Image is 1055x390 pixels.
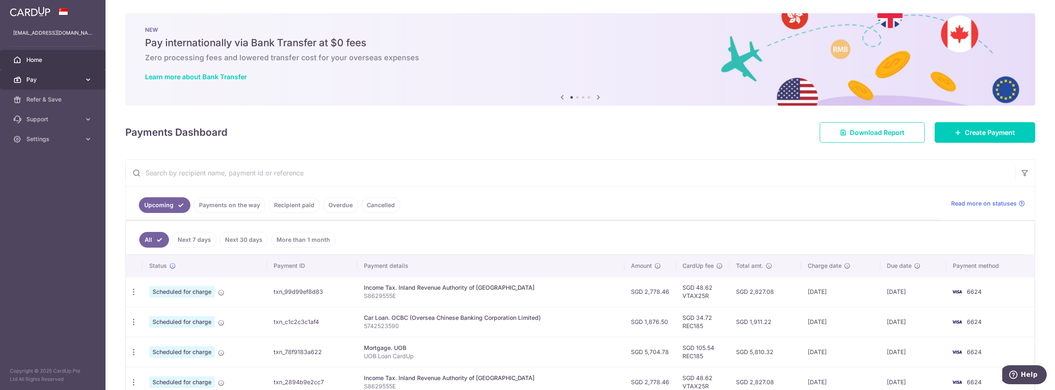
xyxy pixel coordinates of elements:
span: Pay [26,76,81,84]
td: [DATE] [801,337,880,367]
h4: Payments Dashboard [125,125,227,140]
iframe: Opens a widget where you can find more information [1002,365,1047,386]
td: [DATE] [801,277,880,307]
span: Status [149,262,167,270]
a: Cancelled [361,197,400,213]
td: [DATE] [801,307,880,337]
img: Bank Card [949,347,965,357]
h5: Pay internationally via Bank Transfer at $0 fees [145,36,1015,50]
td: SGD 2,778.46 [624,277,676,307]
td: SGD 34.72 REC185 [676,307,729,337]
img: Bank Card [949,377,965,387]
td: txn_c1c2c3c1af4 [267,307,357,337]
img: CardUp [10,7,50,17]
span: 6624 [967,348,982,355]
th: Payment method [946,255,1034,277]
td: txn_99d99ef8d83 [267,277,357,307]
span: Amount [631,262,652,270]
td: SGD 105.54 REC185 [676,337,729,367]
span: Read more on statuses [951,199,1017,208]
span: Scheduled for charge [149,346,215,358]
a: Overdue [323,197,358,213]
td: SGD 1,876.50 [624,307,676,337]
a: Download Report [820,122,925,143]
div: Car Loan. OCBC (Oversea Chinese Banking Corporation Limited) [364,314,618,322]
input: Search by recipient name, payment id or reference [126,160,1015,186]
p: 5742523590 [364,322,618,330]
p: [EMAIL_ADDRESS][DOMAIN_NAME] [13,29,92,37]
span: Total amt. [736,262,763,270]
p: NEW [145,26,1015,33]
img: Bank transfer banner [125,13,1035,106]
span: Charge date [808,262,842,270]
a: Learn more about Bank Transfer [145,73,247,81]
span: 6624 [967,378,982,385]
a: Next 30 days [220,232,268,248]
span: Support [26,115,81,123]
div: Mortgage. UOB [364,344,618,352]
td: [DATE] [880,337,946,367]
span: Scheduled for charge [149,316,215,328]
a: Upcoming [139,197,190,213]
a: Create Payment [935,122,1035,143]
span: Scheduled for charge [149,286,215,298]
a: All [139,232,169,248]
span: Refer & Save [26,95,81,104]
div: Income Tax. Inland Revenue Authority of [GEOGRAPHIC_DATA] [364,284,618,292]
td: [DATE] [880,307,946,337]
span: Scheduled for charge [149,376,215,388]
th: Payment details [357,255,625,277]
td: [DATE] [880,277,946,307]
td: SGD 5,704.78 [624,337,676,367]
h6: Zero processing fees and lowered transfer cost for your overseas expenses [145,53,1015,63]
span: Due date [887,262,912,270]
td: SGD 1,911.22 [729,307,801,337]
td: SGD 5,810.32 [729,337,801,367]
p: UOB Loan CardUp [364,352,618,360]
td: SGD 2,827.08 [729,277,801,307]
a: Recipient paid [269,197,320,213]
a: Next 7 days [172,232,216,248]
img: Bank Card [949,287,965,297]
span: 6624 [967,318,982,325]
a: Payments on the way [194,197,265,213]
td: SGD 48.62 VTAX25R [676,277,729,307]
a: Read more on statuses [951,199,1025,208]
span: Settings [26,135,81,143]
span: Home [26,56,81,64]
img: Bank Card [949,317,965,327]
span: Download Report [850,128,905,137]
span: Create Payment [965,128,1015,137]
p: S8629555E [364,292,618,300]
td: txn_78f9183a622 [267,337,357,367]
span: 6624 [967,288,982,295]
th: Payment ID [267,255,357,277]
a: More than 1 month [271,232,335,248]
div: Income Tax. Inland Revenue Authority of [GEOGRAPHIC_DATA] [364,374,618,382]
span: CardUp fee [682,262,714,270]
